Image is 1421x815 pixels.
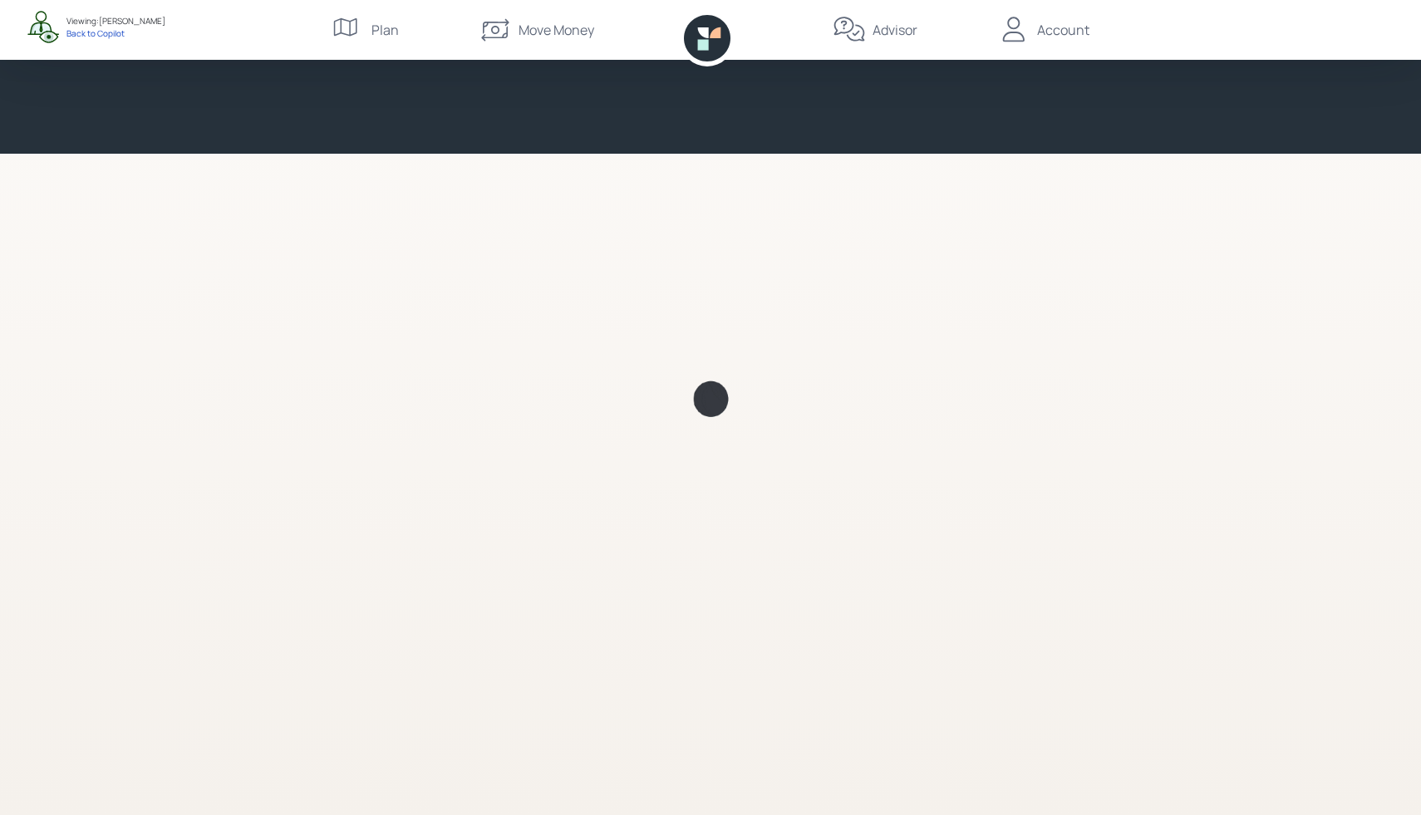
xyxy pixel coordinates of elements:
div: Advisor [873,20,917,40]
div: Viewing: [PERSON_NAME] [66,15,165,27]
div: Account [1037,20,1089,40]
div: Plan [371,20,399,40]
div: Back to Copilot [66,27,165,39]
img: Retirable loading [691,379,730,419]
div: Move Money [519,20,594,40]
